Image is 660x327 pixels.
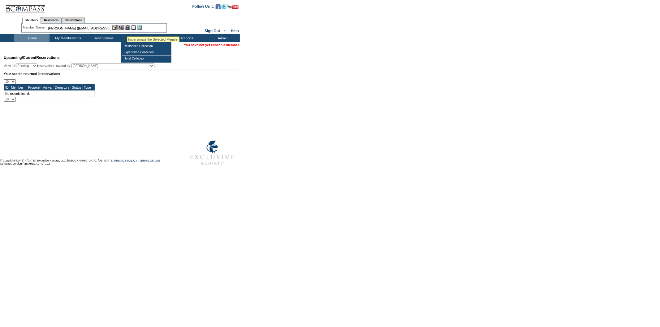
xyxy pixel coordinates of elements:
[72,86,81,89] a: Status
[62,17,85,23] a: Reservations
[184,137,240,168] img: Exclusive Resorts
[122,43,171,49] td: Residence Collection
[131,25,136,30] img: Reservations
[22,17,41,24] a: Members
[112,25,118,30] img: b_edit.gif
[5,86,9,89] a: ID
[121,34,169,42] td: Vacation Collection
[119,25,124,30] img: View
[140,159,161,162] a: TERMS OF USE
[192,4,214,11] td: Follow Us ::
[28,86,41,89] a: Property
[23,25,47,30] div: Member Name:
[128,38,179,41] div: Impersonate the Selected Member
[222,6,226,10] a: Follow us on Twitter
[216,6,221,10] a: Become our fan on Facebook
[85,34,121,42] td: Reservations
[227,6,239,10] a: Subscribe to our YouTube Channel
[222,4,226,9] img: Follow us on Twitter
[224,29,227,33] span: ::
[55,86,69,89] a: Departure
[43,86,52,89] a: Arrival
[204,34,240,42] td: Admin
[122,55,171,61] td: Hotel Collection
[4,55,60,60] span: Reservations
[114,159,137,162] a: PRIVACY POLICY
[216,4,221,9] img: Become our fan on Facebook
[14,34,50,42] td: Home
[205,29,220,33] a: Sign Out
[4,72,239,76] div: Your search returned 0 reservations
[231,29,239,33] a: Help
[122,49,171,55] td: Experience Collection
[4,64,157,68] div: View all: reservations owned by:
[4,91,95,97] td: No records found.
[137,25,142,30] img: b_calculator.gif
[227,5,239,9] img: Subscribe to our YouTube Channel
[41,17,62,23] a: Residences
[169,34,204,42] td: Reports
[84,86,91,89] a: Type
[125,25,130,30] img: Impersonate
[50,34,85,42] td: My Memberships
[11,86,23,89] a: Member
[4,55,36,60] span: Upcoming/Current
[184,43,240,47] span: You have not yet chosen a member.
